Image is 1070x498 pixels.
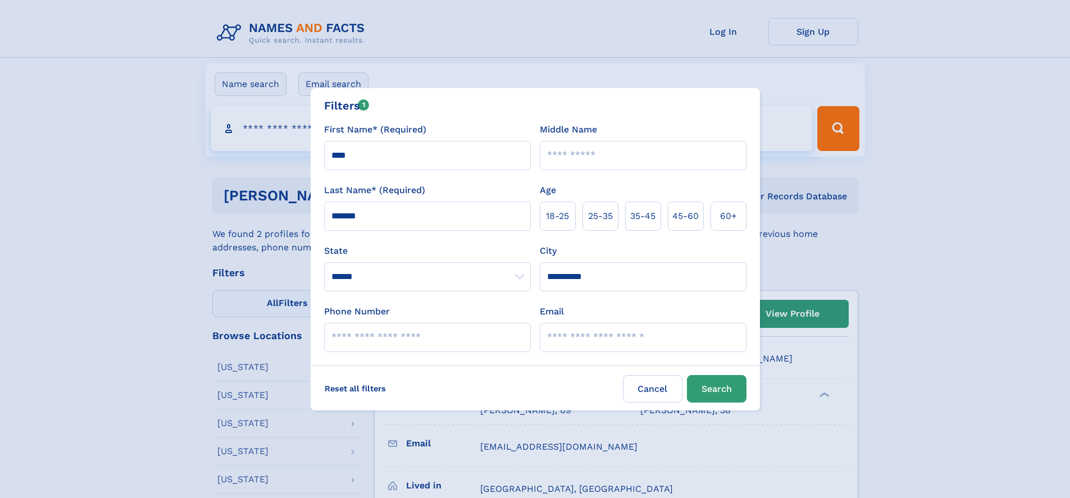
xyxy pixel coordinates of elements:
div: Filters [324,97,370,114]
label: Age [540,184,556,197]
label: Reset all filters [317,375,393,402]
label: First Name* (Required) [324,123,426,136]
label: City [540,244,557,258]
label: Middle Name [540,123,597,136]
span: 35‑45 [630,209,655,223]
label: Cancel [623,375,682,403]
label: Phone Number [324,305,390,318]
label: Email [540,305,564,318]
button: Search [687,375,746,403]
span: 25‑35 [588,209,613,223]
label: State [324,244,531,258]
span: 45‑60 [672,209,699,223]
span: 18‑25 [546,209,569,223]
label: Last Name* (Required) [324,184,425,197]
span: 60+ [720,209,737,223]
